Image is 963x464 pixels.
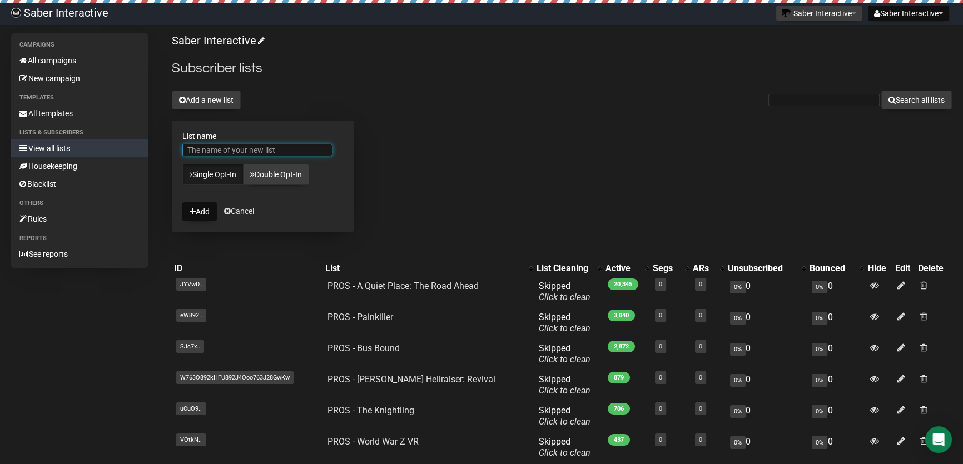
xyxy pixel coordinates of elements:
th: Unsubscribed: No sort applied, activate to apply an ascending sort [726,261,807,276]
div: Delete [918,263,950,274]
div: Bounced [810,263,854,274]
th: Delete: No sort applied, sorting is disabled [916,261,952,276]
div: Edit [895,263,914,274]
span: eW892.. [176,309,206,322]
li: Reports [11,232,148,245]
span: 0% [730,436,746,449]
div: ARs [693,263,714,274]
span: 0% [812,436,827,449]
span: 0% [812,405,827,418]
span: 0% [730,374,746,387]
h2: Subscriber lists [172,58,952,78]
th: Edit: No sort applied, sorting is disabled [892,261,916,276]
span: 0% [812,343,827,356]
td: 0 [807,338,865,370]
a: All templates [11,104,148,122]
td: 0 [726,370,807,401]
div: Active [605,263,639,274]
a: 0 [659,405,662,412]
div: Hide [867,263,890,274]
span: 0% [730,343,746,356]
th: Active: No sort applied, activate to apply an ascending sort [603,261,651,276]
span: 0% [812,374,827,387]
span: VOtkN.. [176,433,206,446]
a: 0 [659,281,662,288]
span: JYVwD.. [176,278,206,291]
label: List name [182,131,344,141]
a: New campaign [11,69,148,87]
a: PROS - A Quiet Place: The Road Ahead [327,281,479,291]
th: Segs: No sort applied, activate to apply an ascending sort [651,261,691,276]
li: Campaigns [11,38,148,52]
a: Click to clean [539,323,590,333]
a: 0 [659,343,662,350]
span: Skipped [539,312,590,333]
span: 20,345 [608,278,638,290]
img: 1.png [782,8,791,17]
a: 0 [659,374,662,381]
span: SJc7x.. [176,340,204,353]
span: 2,872 [608,341,635,352]
a: Click to clean [539,416,590,427]
a: Click to clean [539,292,590,302]
a: Click to clean [539,385,590,396]
td: 0 [807,276,865,307]
li: Templates [11,91,148,104]
span: 0% [730,312,746,325]
div: List [325,263,523,274]
a: PROS - World War Z VR [327,436,419,447]
a: Housekeeping [11,157,148,175]
span: 437 [608,434,630,446]
span: W763O892kHFU892J4Ooo763J28GwKw [176,371,294,384]
a: 0 [699,343,702,350]
a: 0 [699,436,702,443]
td: 0 [807,401,865,432]
th: List: No sort applied, activate to apply an ascending sort [323,261,534,276]
div: Unsubscribed [728,263,796,274]
span: 706 [608,403,630,415]
span: 0% [730,281,746,293]
a: See reports [11,245,148,263]
img: ec1bccd4d48495f5e7d53d9a520ba7e5 [11,8,21,18]
th: ID: No sort applied, sorting is disabled [172,261,323,276]
button: Add a new list [172,91,241,109]
a: Click to clean [539,447,590,458]
div: ID [174,263,321,274]
span: Skipped [539,374,590,396]
li: Lists & subscribers [11,126,148,139]
span: 879 [608,372,630,383]
span: Skipped [539,405,590,427]
div: Open Intercom Messenger [925,426,952,453]
th: ARs: No sort applied, activate to apply an ascending sort [691,261,726,276]
span: 0% [730,405,746,418]
a: 0 [699,312,702,319]
div: Segs [653,263,679,274]
span: 0% [812,281,827,293]
a: Single Opt-In [182,164,244,185]
span: 3,040 [608,310,635,321]
a: Rules [11,210,148,228]
a: PROS - Painkiller [327,312,393,322]
a: 0 [659,312,662,319]
a: Saber Interactive [172,34,263,47]
td: 0 [807,432,865,463]
span: Skipped [539,281,590,302]
input: The name of your new list [182,144,332,156]
span: 0% [812,312,827,325]
span: Skipped [539,436,590,458]
td: 0 [807,307,865,338]
button: Saber Interactive [868,6,949,21]
td: 0 [726,432,807,463]
th: Hide: No sort applied, sorting is disabled [865,261,892,276]
a: Double Opt-In [243,164,309,185]
td: 0 [726,276,807,307]
div: List Cleaning [537,263,592,274]
span: uCuO9.. [176,402,206,415]
a: 0 [699,405,702,412]
a: PROS - The Knightling [327,405,414,416]
a: PROS - [PERSON_NAME] Hellraiser: Revival [327,374,495,385]
td: 0 [726,401,807,432]
a: 0 [699,281,702,288]
a: View all lists [11,139,148,157]
th: Bounced: No sort applied, activate to apply an ascending sort [807,261,865,276]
